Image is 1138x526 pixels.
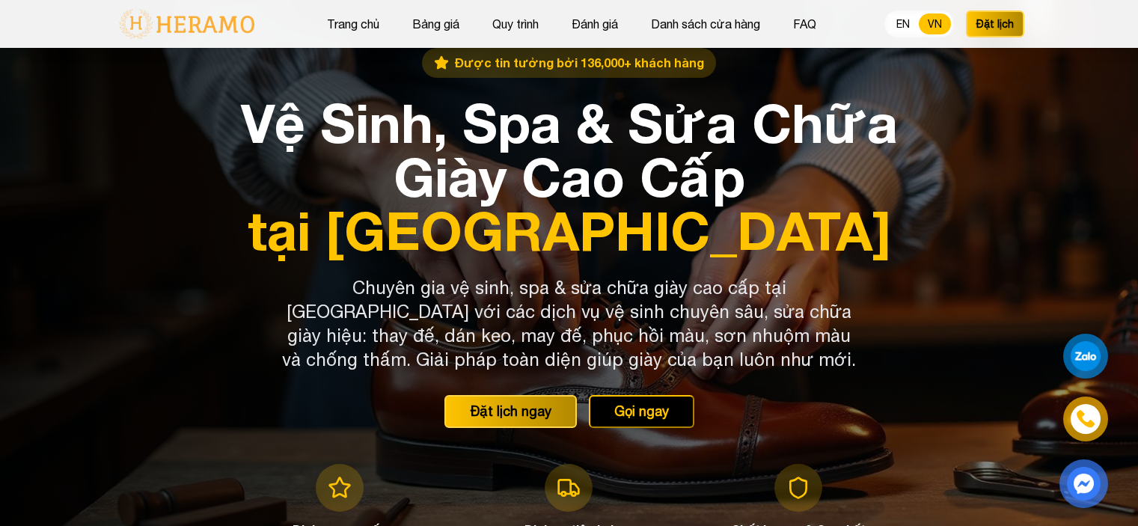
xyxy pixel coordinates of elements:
[1065,399,1106,439] a: phone-icon
[887,13,919,34] button: EN
[408,14,464,34] button: Bảng giá
[919,13,951,34] button: VN
[966,10,1024,37] button: Đặt lịch
[234,96,905,257] h1: Vệ Sinh, Spa & Sửa Chữa Giày Cao Cấp
[646,14,765,34] button: Danh sách cửa hàng
[789,14,821,34] button: FAQ
[114,8,259,40] img: logo-with-text.png
[567,14,622,34] button: Đánh giá
[282,275,857,371] p: Chuyên gia vệ sinh, spa & sửa chữa giày cao cấp tại [GEOGRAPHIC_DATA] với các dịch vụ vệ sinh chu...
[444,395,577,428] button: Đặt lịch ngay
[589,395,694,428] button: Gọi ngay
[455,54,704,72] span: Được tin tưởng bởi 136,000+ khách hàng
[322,14,384,34] button: Trang chủ
[488,14,543,34] button: Quy trình
[234,204,905,257] span: tại [GEOGRAPHIC_DATA]
[1077,410,1095,428] img: phone-icon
